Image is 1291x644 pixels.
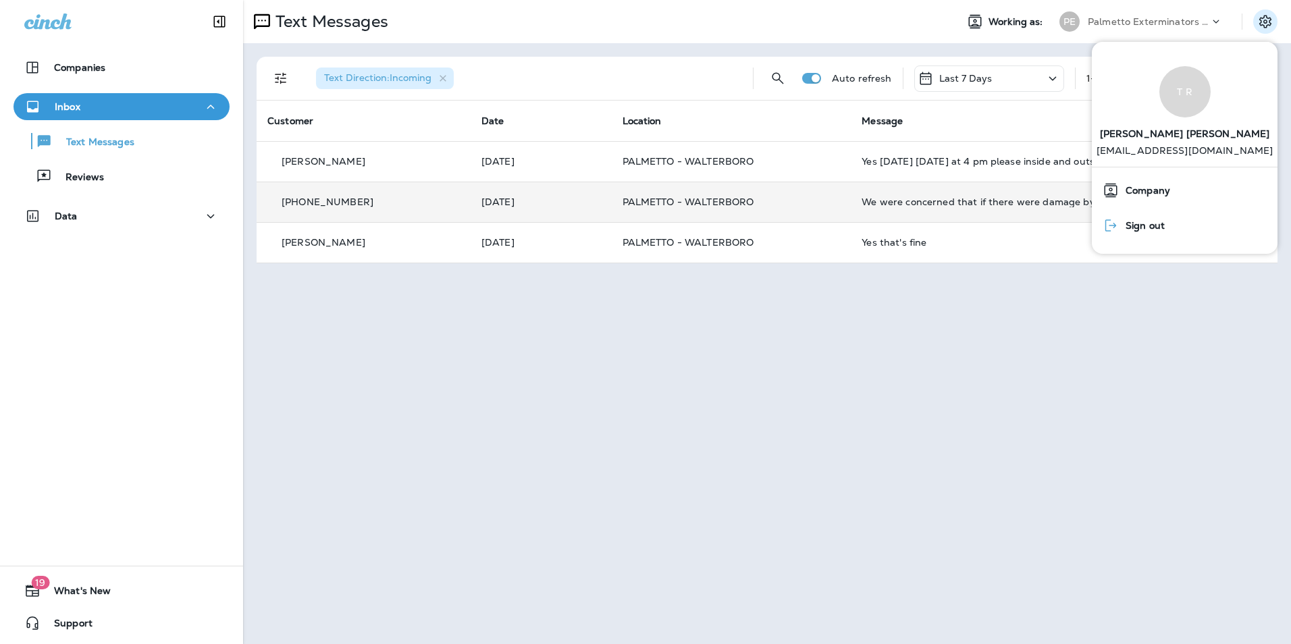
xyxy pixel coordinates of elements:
[1092,208,1277,243] button: Sign out
[14,93,230,120] button: Inbox
[989,16,1046,28] span: Working as:
[55,211,78,221] p: Data
[14,54,230,81] button: Companies
[832,73,892,84] p: Auto refresh
[31,576,49,589] span: 19
[1159,66,1211,117] div: T R
[623,155,754,167] span: PALMETTO - WALTERBORO
[481,237,601,248] p: Aug 22, 2025 09:30 AM
[14,162,230,190] button: Reviews
[939,73,993,84] p: Last 7 Days
[267,115,313,127] span: Customer
[481,196,601,207] p: Aug 25, 2025 02:31 PM
[862,156,1129,167] div: Yes tomorrow Wednesday at 4 pm please inside and outside
[623,196,754,208] span: PALMETTO - WALTERBORO
[14,577,230,604] button: 19What's New
[481,115,504,127] span: Date
[862,237,1129,248] div: Yes that's fine
[324,72,431,84] span: Text Direction : Incoming
[14,203,230,230] button: Data
[623,115,662,127] span: Location
[862,115,903,127] span: Message
[1119,220,1165,232] span: Sign out
[1097,177,1272,204] a: Company
[1100,117,1270,145] span: [PERSON_NAME] [PERSON_NAME]
[53,136,134,149] p: Text Messages
[52,171,104,184] p: Reviews
[41,618,93,634] span: Support
[270,11,388,32] p: Text Messages
[862,196,1129,207] div: We were concerned that if there were damage by termites to the fence, there could be damage to th...
[54,62,105,73] p: Companies
[282,156,365,167] p: [PERSON_NAME]
[481,156,601,167] p: Aug 26, 2025 11:59 AM
[282,196,373,207] p: [PHONE_NUMBER]
[201,8,238,35] button: Collapse Sidebar
[1088,16,1209,27] p: Palmetto Exterminators LLC
[267,65,294,92] button: Filters
[316,68,454,89] div: Text Direction:Incoming
[1253,9,1277,34] button: Settings
[14,127,230,155] button: Text Messages
[282,237,365,248] p: [PERSON_NAME]
[1119,185,1170,196] span: Company
[1059,11,1080,32] div: PE
[623,236,754,248] span: PALMETTO - WALTERBORO
[1097,145,1273,167] p: [EMAIL_ADDRESS][DOMAIN_NAME]
[1092,173,1277,208] button: Company
[14,610,230,637] button: Support
[764,65,791,92] button: Search Messages
[1092,53,1277,167] a: T R[PERSON_NAME] [PERSON_NAME] [EMAIL_ADDRESS][DOMAIN_NAME]
[41,585,111,601] span: What's New
[1086,73,1101,84] div: 1 - 3
[55,101,80,112] p: Inbox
